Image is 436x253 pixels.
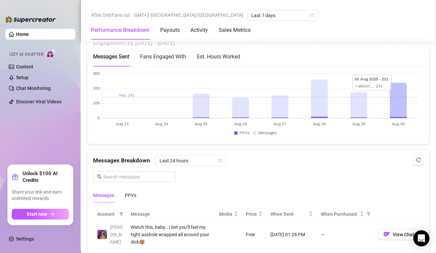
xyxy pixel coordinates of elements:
[16,99,61,104] a: Discover Viral Videos
[118,209,125,219] span: filter
[416,157,421,162] span: reload
[110,224,123,244] span: [PERSON_NAME]
[131,223,211,245] div: Watch this, baby… I bet you’ll feel my tight asshole wrapped all around your dick🥵
[93,155,424,166] div: Messages Breakdown
[393,232,414,237] span: View Chat
[91,26,149,34] div: Performance Breakdown
[12,189,69,202] span: Share your link and earn unlimited rewards
[46,49,56,58] img: AI Chatter
[140,53,186,60] span: Fans Engaged With
[365,209,372,219] span: filter
[23,170,69,184] strong: Unlock $100 AI Credits
[246,210,257,217] span: Price
[93,191,114,199] div: Messages
[378,229,420,240] button: OFView Chat
[134,10,243,20] span: GMT+2 [GEOGRAPHIC_DATA]/[GEOGRAPHIC_DATA]
[321,210,358,217] span: When Purchased
[16,86,51,91] a: Chat Monitoring
[251,10,314,20] span: Last 7 days
[125,191,136,199] div: PPVs
[219,210,232,217] span: Media
[270,210,307,217] span: When Sent
[50,212,54,216] span: arrow-right
[219,26,251,34] div: Sales Metrics
[16,32,29,37] a: Home
[266,220,317,248] td: [DATE] 01:28 PM
[119,212,123,216] span: filter
[310,13,314,17] span: calendar
[317,207,374,220] th: When Purchased
[218,158,222,162] span: calendar
[266,207,317,220] th: When Sent
[317,220,374,248] td: —
[378,233,420,238] a: OFView Chat
[160,26,180,34] div: Payouts
[9,51,43,58] span: Izzy AI Chatter
[91,10,130,20] span: After OnlyFans cut
[160,155,222,165] span: Last 24 hours
[190,26,208,34] div: Activity
[16,64,33,69] a: Content
[97,210,117,217] span: Account
[12,209,69,219] button: Start nowarrow-right
[12,173,18,180] span: gift
[16,236,34,242] a: Settings
[127,207,215,220] th: Message
[97,230,107,239] img: allison
[5,16,56,23] img: logo-BBDzfeDw.svg
[383,231,390,237] img: OF
[103,173,172,180] input: Search messages
[16,75,29,80] a: Setup
[93,53,129,60] span: Messages Sent
[197,52,240,61] div: Est. Hours Worked
[215,207,242,220] th: Media
[366,212,370,216] span: filter
[242,207,266,220] th: Price
[242,220,266,248] td: Free
[27,211,47,217] span: Start now
[97,174,102,179] span: search
[413,230,429,246] div: Open Intercom Messenger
